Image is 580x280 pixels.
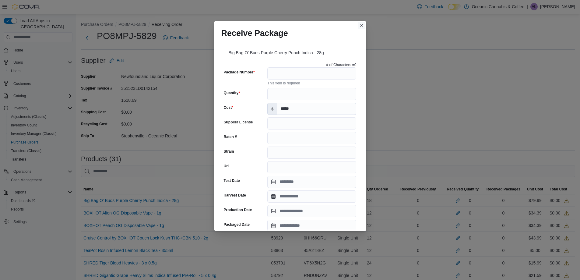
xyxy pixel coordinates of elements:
label: Production Date [224,207,252,212]
button: Closes this modal window [358,22,365,29]
label: Quantity [224,90,240,95]
label: Url [224,164,229,168]
label: Batch # [224,134,237,139]
label: Packaged Date [224,222,250,227]
label: Harvest Date [224,193,246,198]
label: Strain [224,149,234,154]
label: Package Number [224,70,255,75]
label: Cost [224,105,233,110]
p: # of Characters = 0 [326,62,357,67]
div: This field is required [267,80,356,86]
input: Press the down key to open a popover containing a calendar. [267,176,356,188]
h1: Receive Package [221,28,288,38]
input: Press the down key to open a popover containing a calendar. [267,205,356,217]
label: Supplier License [224,120,253,125]
label: Test Date [224,178,240,183]
div: Big Bag O' Buds Purple Cherry Punch Indica - 28g [221,43,359,60]
input: Press the down key to open a popover containing a calendar. [267,190,356,203]
label: $ [268,103,277,115]
input: Press the down key to open a popover containing a calendar. [267,220,356,232]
